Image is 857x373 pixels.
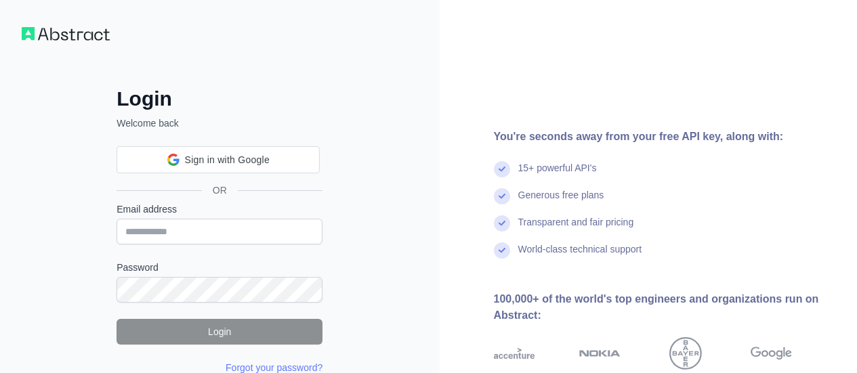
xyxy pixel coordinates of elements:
div: World-class technical support [518,242,642,269]
div: Generous free plans [518,188,604,215]
a: Forgot your password? [226,362,322,373]
img: nokia [579,337,621,370]
span: OR [202,183,238,197]
img: bayer [669,337,702,370]
img: check mark [494,215,510,232]
h2: Login [117,87,322,111]
img: google [751,337,792,370]
div: You're seconds away from your free API key, along with: [494,129,836,145]
span: Sign in with Google [185,153,270,167]
label: Email address [117,202,322,216]
div: 100,000+ of the world's top engineers and organizations run on Abstract: [494,291,836,324]
button: Login [117,319,322,345]
img: accenture [494,337,535,370]
img: check mark [494,242,510,259]
label: Password [117,261,322,274]
img: Workflow [22,27,110,41]
div: 15+ powerful API's [518,161,597,188]
div: Transparent and fair pricing [518,215,634,242]
div: Sign in with Google [117,146,320,173]
img: check mark [494,188,510,204]
img: check mark [494,161,510,177]
p: Welcome back [117,116,322,130]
